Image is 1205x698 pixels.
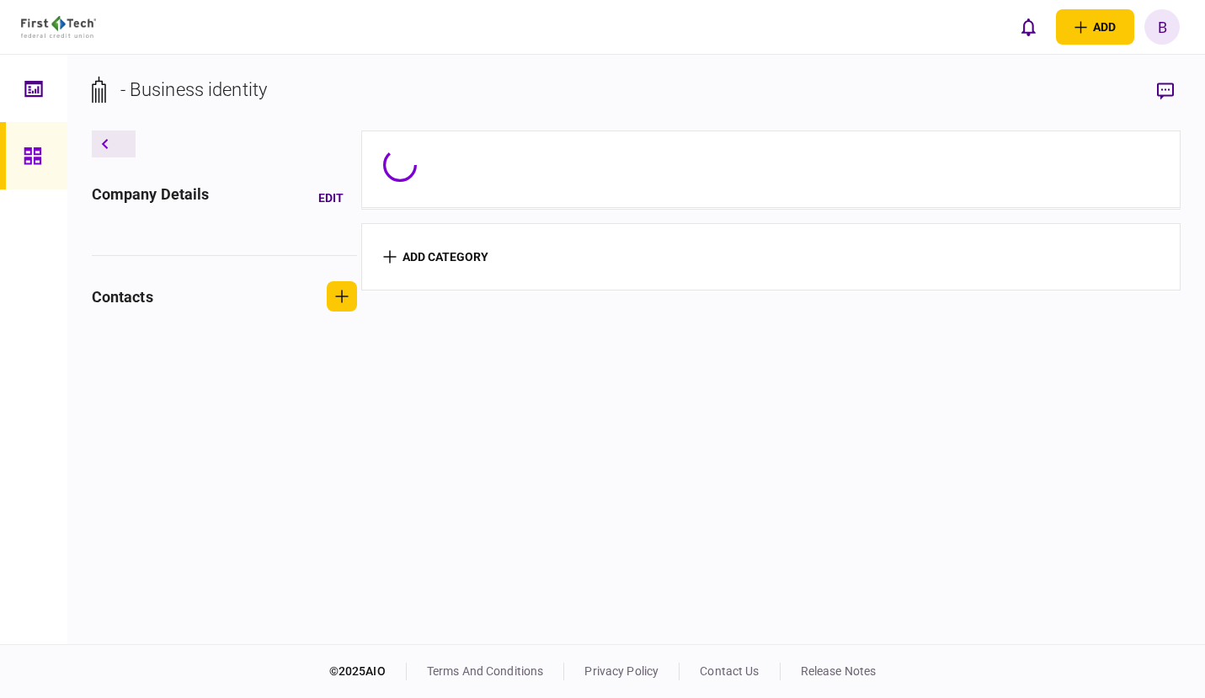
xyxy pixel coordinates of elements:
a: contact us [700,664,759,678]
button: B [1144,9,1180,45]
div: © 2025 AIO [329,663,407,680]
div: company details [92,183,210,213]
a: privacy policy [584,664,658,678]
a: terms and conditions [427,664,544,678]
button: open adding identity options [1056,9,1134,45]
button: open notifications list [1010,9,1046,45]
div: - Business identity [120,76,268,104]
a: release notes [801,664,877,678]
div: contacts [92,285,153,308]
button: Edit [305,183,357,213]
img: client company logo [21,16,96,38]
button: add category [383,250,488,264]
